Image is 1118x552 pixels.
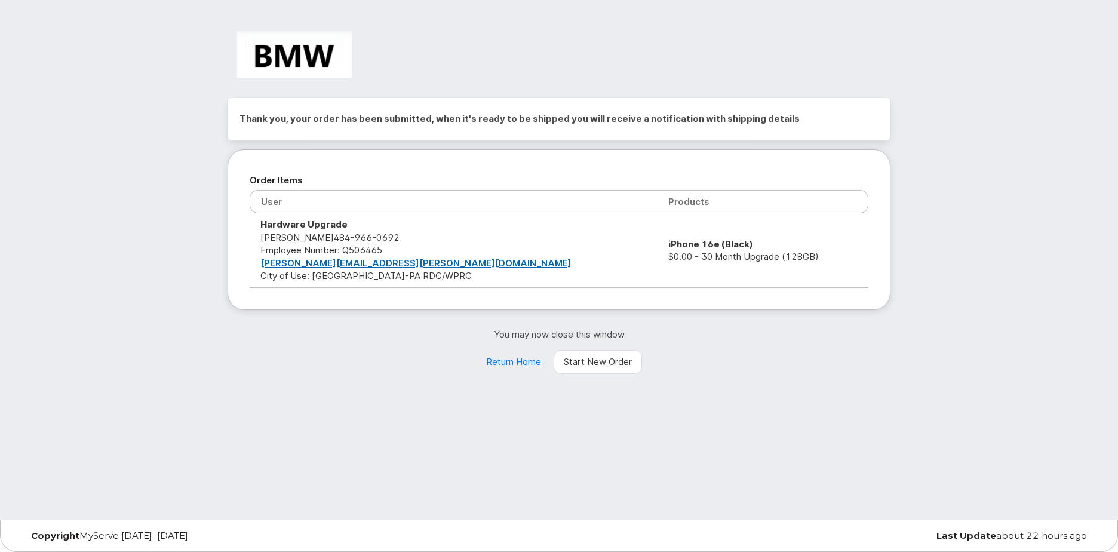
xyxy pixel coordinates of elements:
h2: Order Items [250,171,868,189]
strong: Copyright [31,530,79,541]
strong: Hardware Upgrade [260,219,348,230]
a: [PERSON_NAME][EMAIL_ADDRESS][PERSON_NAME][DOMAIN_NAME] [260,257,572,269]
td: $0.00 - 30 Month Upgrade (128GB) [658,213,868,287]
p: You may now close this window [228,328,890,341]
strong: iPhone 16e (Black) [668,238,753,250]
td: [PERSON_NAME] City of Use: [GEOGRAPHIC_DATA]-PA RDC/WPRC [250,213,658,287]
h2: Thank you, your order has been submitted, when it's ready to be shipped you will receive a notifi... [239,110,879,128]
span: 0692 [372,232,400,243]
img: BMW Manufacturing Co LLC [237,31,352,78]
th: User [250,190,658,213]
div: about 22 hours ago [738,531,1096,541]
div: MyServe [DATE]–[DATE] [22,531,380,541]
span: 966 [350,232,372,243]
strong: Last Update [936,530,996,541]
a: Start New Order [554,350,642,374]
a: Return Home [476,350,551,374]
th: Products [658,190,868,213]
span: Employee Number: Q506465 [260,244,382,256]
span: 484 [334,232,400,243]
